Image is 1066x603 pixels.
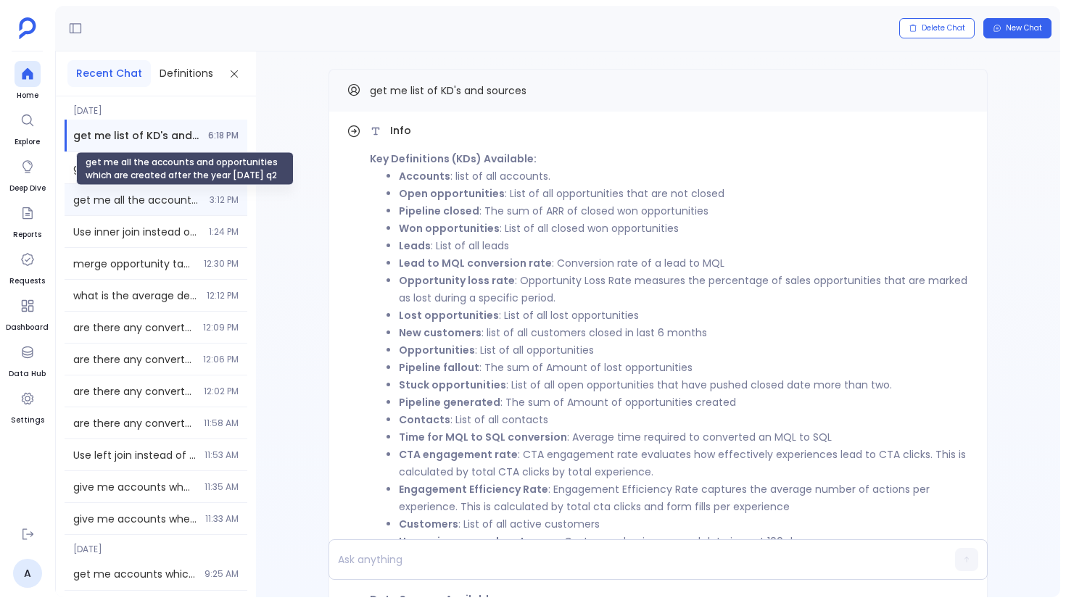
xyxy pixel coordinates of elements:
[76,152,294,186] div: get me all the accounts and opportunities which are created after the year [DATE] q2
[399,517,458,531] strong: Customers
[73,257,195,271] span: merge opportunity table, user table and contact table. Take any assumption.
[73,128,199,143] span: get me list of KD's and sources
[399,343,475,357] strong: Opportunities
[399,481,970,515] li: : Engagement Efficiency Rate captures the average number of actions per experience. This is calcu...
[399,186,505,201] strong: Open opportunities
[204,481,239,493] span: 11:35 AM
[399,324,970,341] li: : list of all customers closed in last 6 months
[73,193,201,207] span: get me all the accounts and opportunities which are created after the year 2020 q2
[399,395,500,409] strong: Pipeline generated
[899,18,975,38] button: Delete Chat
[203,354,239,365] span: 12:06 PM
[73,288,198,303] span: what is the average deal size for won opportunities in last year 2 quarter
[399,167,970,185] li: : list of all accounts.
[399,360,479,375] strong: Pipeline fallout
[207,290,239,301] span: 12:12 PM
[9,368,46,380] span: Data Hub
[205,513,239,525] span: 11:33 AM
[9,339,46,380] a: Data Hub
[204,449,239,461] span: 11:53 AM
[15,61,41,101] a: Home
[399,359,970,376] li: : The sum of Amount of lost opportunities
[399,308,499,323] strong: Lost opportunities
[399,376,970,394] li: : List of all open opportunities that have pushed closed date more than two.
[11,415,44,426] span: Settings
[6,293,49,333] a: Dashboard
[399,515,970,533] li: : List of all active customers
[73,225,200,239] span: Use inner join instead of left join in merged_salesforce_data output.
[73,352,194,367] span: are there any converted leads from last quarter that have already closed as won opportunities. Ta...
[399,221,500,236] strong: Won opportunities
[73,512,197,526] span: give me accounts where opportunities are clsoed
[399,430,567,444] strong: Time for MQL to SQL conversion
[370,83,526,98] span: get me list of KD's and sources
[19,17,36,39] img: petavue logo
[399,256,552,270] strong: Lead to MQL conversion rate
[399,272,970,307] li: : Opportunity Loss Rate measures the percentage of sales opportunities that are marked as lost du...
[13,559,42,588] a: A
[399,446,970,481] li: : CTA engagement rate evaluates how effectively experiences lead to CTA clicks. This is calculate...
[399,411,970,428] li: : List of all contacts
[399,447,518,462] strong: CTA engagement rate
[67,60,151,87] button: Recent Chat
[922,23,965,33] span: Delete Chat
[208,130,239,141] span: 6:18 PM
[1006,23,1042,33] span: New Chat
[370,151,537,166] strong: Key Definitions (KDs) Available:
[11,386,44,426] a: Settings
[73,416,195,431] span: are there any converted leads from last quarter that have already closed as won opportunities
[73,320,194,335] span: are there any converted leads from last quarter that have already closed as won opportunities. Ta...
[399,254,970,272] li: : Conversion rate of a lead to MQL
[399,307,970,324] li: : List of all lost opportunities
[399,534,559,549] strong: Upcoming renewal customers
[399,220,970,237] li: : List of all closed won opportunities
[399,428,970,446] li: : Average time required to converted an MQL to SQL
[65,535,247,555] span: [DATE]
[6,322,49,333] span: Dashboard
[204,258,239,270] span: 12:30 PM
[399,394,970,411] li: : The sum of Amount of opportunities created
[9,183,46,194] span: Deep Dive
[390,123,411,138] span: Info
[399,169,450,183] strong: Accounts
[399,533,970,550] li: : Customers having renewal date in next 100 days
[151,60,222,87] button: Definitions
[204,417,239,429] span: 11:58 AM
[399,482,548,496] strong: Engagement Efficiency Rate
[399,378,506,392] strong: Stuck opportunities
[13,229,41,241] span: Reports
[15,90,41,101] span: Home
[399,237,970,254] li: : List of all leads
[9,154,46,194] a: Deep Dive
[13,200,41,241] a: Reports
[65,96,247,117] span: [DATE]
[73,480,196,494] span: give me accounts where opportunities are clsoed
[399,204,479,218] strong: Pipeline closed
[210,194,239,206] span: 3:12 PM
[73,567,196,581] span: get me accounts which have no opportunities created in last 6 months
[399,341,970,359] li: : List of all opportunities
[399,238,431,253] strong: Leads
[15,136,41,148] span: Explore
[73,384,195,399] span: are there any converted leads from last quarter that have already closed as won opportunities
[203,322,239,333] span: 12:09 PM
[9,275,45,287] span: Requests
[399,412,450,427] strong: Contacts
[399,185,970,202] li: : List of all opportunities that are not closed
[9,246,45,287] a: Requests
[204,386,239,397] span: 12:02 PM
[983,18,1051,38] button: New Chat
[73,448,196,462] span: Use left join instead of inner join in accounts_with_closed_opportunities output.
[399,325,482,340] strong: New customers
[399,273,515,288] strong: Opportunity loss rate
[399,202,970,220] li: : The sum of ARR of closed won opportunities
[204,568,239,580] span: 9:25 AM
[209,226,239,238] span: 1:24 PM
[15,107,41,148] a: Explore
